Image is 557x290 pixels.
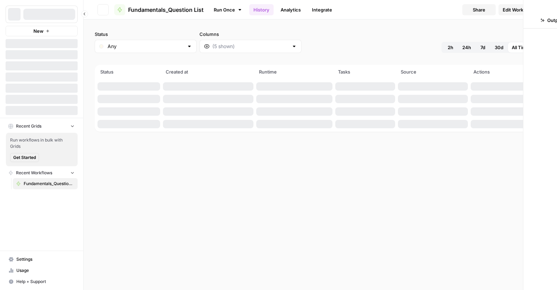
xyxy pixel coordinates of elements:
a: Fundamentals_Question List [13,178,78,189]
a: Fundamentals_Question List [114,4,204,15]
th: Created at [162,65,254,80]
span: Recent Workflows [16,170,52,176]
label: Columns [199,31,301,38]
a: Analytics [276,4,305,15]
a: Usage [6,265,78,276]
th: Tasks [334,65,396,80]
a: History [249,4,274,15]
span: Run workflows in bulk with Grids [10,137,73,150]
span: Recent Grids [16,123,41,129]
input: Any [108,43,184,50]
button: Recent Grids [6,121,78,131]
button: Help + Support [6,276,78,287]
label: Status [95,31,197,38]
span: Get Started [13,154,36,161]
span: Fundamentals_Question List [128,6,204,14]
input: (5 shown) [212,43,289,50]
a: Run Once [209,4,246,16]
button: New [6,26,78,36]
button: Get Started [10,153,39,162]
span: Settings [16,256,74,262]
span: Usage [16,267,74,274]
a: Integrate [308,4,336,15]
span: Help + Support [16,278,74,285]
th: Runtime [255,65,334,80]
th: Status [96,65,162,80]
span: Fundamentals_Question List [24,181,74,187]
button: Recent Workflows [6,168,78,178]
a: Settings [6,254,78,265]
span: New [33,28,44,35]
